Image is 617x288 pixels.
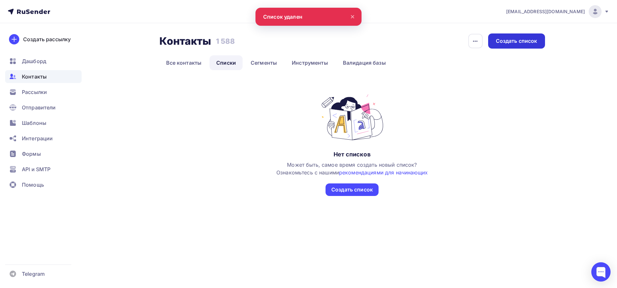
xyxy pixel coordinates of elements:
h2: Контакты [159,35,211,48]
a: [EMAIL_ADDRESS][DOMAIN_NAME] [506,5,609,18]
a: Контакты [5,70,82,83]
div: Создать рассылку [23,35,71,43]
a: Все контакты [159,55,209,70]
span: Шаблоны [22,119,46,127]
span: Интеграции [22,135,53,142]
span: [EMAIL_ADDRESS][DOMAIN_NAME] [506,8,585,15]
a: Отправители [5,101,82,114]
a: Инструменты [285,55,335,70]
div: Нет списков [334,151,371,158]
span: Помощь [22,181,44,189]
a: Списки [210,55,243,70]
a: Валидация базы [336,55,393,70]
span: Telegram [22,270,45,278]
a: Дашборд [5,55,82,68]
h3: 1 588 [216,37,235,46]
span: Рассылки [22,88,47,96]
a: Сегменты [244,55,284,70]
span: Дашборд [22,57,46,65]
a: рекомендациями для начинающих [339,169,428,176]
span: Контакты [22,73,47,80]
span: Отправители [22,104,56,111]
span: Может быть, самое время создать новый список? Ознакомьтесь с нашими [276,162,428,176]
div: Создать список [496,37,537,45]
div: Создать список [331,186,373,193]
span: API и SMTP [22,165,50,173]
span: Формы [22,150,41,158]
a: Формы [5,147,82,160]
a: Рассылки [5,86,82,98]
a: Шаблоны [5,116,82,129]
